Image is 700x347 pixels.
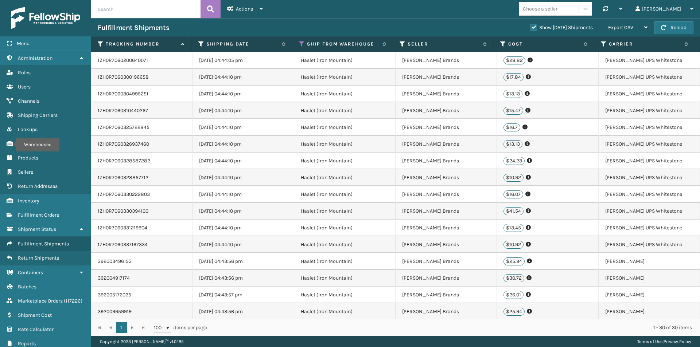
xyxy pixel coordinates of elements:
[91,186,192,203] td: 1ZH0R7060330222803
[503,140,522,148] p: $13.13
[91,303,192,320] td: 392009959919
[294,253,396,270] td: Haslet (Iron Mountain)
[91,69,192,86] td: 1ZH0R7060300196658
[396,203,497,220] td: [PERSON_NAME] Brands
[503,174,524,182] p: $10.92
[18,269,43,276] span: Containers
[294,203,396,220] td: Haslet (Iron Mountain)
[18,312,52,318] span: Shipment Cost
[523,5,557,13] div: Choose a seller
[18,298,63,304] span: Marketplace Orders
[294,220,396,236] td: Haslet (Iron Mountain)
[192,303,294,320] td: [DATE] 04:43:56 pm
[294,186,396,203] td: Haslet (Iron Mountain)
[599,253,700,270] td: [PERSON_NAME]
[503,274,524,282] p: $30.72
[599,69,700,86] td: [PERSON_NAME] UPS Whitestone
[116,322,127,333] a: 1
[503,90,522,98] p: $13.13
[396,136,497,153] td: [PERSON_NAME] Brands
[503,224,524,232] p: $13.45
[599,303,700,320] td: [PERSON_NAME]
[508,41,580,47] label: Cost
[503,257,525,265] p: $25.94
[192,220,294,236] td: [DATE] 04:44:10 pm
[503,157,525,165] p: $24.23
[396,253,497,270] td: [PERSON_NAME] Brands
[206,41,278,47] label: Shipping Date
[599,52,700,69] td: [PERSON_NAME] UPS Whitestone
[18,112,58,118] span: Shipping Carriers
[396,69,497,86] td: [PERSON_NAME] Brands
[599,102,700,119] td: [PERSON_NAME] UPS Whitestone
[503,291,524,299] p: $26.01
[18,84,31,90] span: Users
[294,136,396,153] td: Haslet (Iron Mountain)
[192,253,294,270] td: [DATE] 04:43:56 pm
[307,41,379,47] label: Ship from warehouse
[18,255,59,261] span: Return Shipments
[599,287,700,303] td: [PERSON_NAME]
[396,220,497,236] td: [PERSON_NAME] Brands
[503,73,524,81] p: $17.84
[396,303,497,320] td: [PERSON_NAME] Brands
[192,236,294,253] td: [DATE] 04:44:10 pm
[396,236,497,253] td: [PERSON_NAME] Brands
[18,155,38,161] span: Products
[408,41,479,47] label: Seller
[396,186,497,203] td: [PERSON_NAME] Brands
[599,169,700,186] td: [PERSON_NAME] UPS Whitestone
[154,324,165,331] span: 100
[106,41,178,47] label: Tracking Number
[192,287,294,303] td: [DATE] 04:43:57 pm
[294,69,396,86] td: Haslet (Iron Mountain)
[64,298,82,304] span: ( 117226 )
[91,236,192,253] td: 1ZH0R7060337167334
[294,86,396,102] td: Haslet (Iron Mountain)
[91,287,192,303] td: 392005172025
[91,203,192,220] td: 1ZH0R7060330394100
[91,153,192,169] td: 1ZH0R7060328587282
[18,241,69,247] span: Fulfillment Shipments
[98,23,169,32] h3: Fulfillment Shipments
[599,203,700,220] td: [PERSON_NAME] UPS Whitestone
[18,326,54,332] span: Rate Calculator
[11,7,80,29] img: logo
[599,86,700,102] td: [PERSON_NAME] UPS Whitestone
[18,98,39,104] span: Channels
[192,86,294,102] td: [DATE] 04:44:10 pm
[91,86,192,102] td: 1ZH0R7060304995251
[217,324,692,331] div: 1 - 30 of 30 items
[18,340,36,347] span: Reports
[396,270,497,287] td: [PERSON_NAME] Brands
[664,339,691,344] a: Privacy Policy
[91,270,192,287] td: 392004917174
[294,236,396,253] td: Haslet (Iron Mountain)
[294,153,396,169] td: Haslet (Iron Mountain)
[396,153,497,169] td: [PERSON_NAME] Brands
[18,284,36,290] span: Batches
[18,141,46,147] span: Warehouses
[18,169,33,175] span: Sellers
[294,119,396,136] td: Haslet (Iron Mountain)
[294,303,396,320] td: Haslet (Iron Mountain)
[91,136,192,153] td: 1ZH0R7060326937460
[503,107,523,115] p: $15.47
[192,119,294,136] td: [DATE] 04:44:10 pm
[192,136,294,153] td: [DATE] 04:44:10 pm
[192,52,294,69] td: [DATE] 04:44:05 pm
[503,56,525,64] p: $28.82
[654,21,693,34] button: Reload
[100,336,184,347] p: Copyright 2023 [PERSON_NAME]™ v 1.0.185
[294,52,396,69] td: Haslet (Iron Mountain)
[599,270,700,287] td: [PERSON_NAME]
[599,119,700,136] td: [PERSON_NAME] UPS Whitestone
[294,169,396,186] td: Haslet (Iron Mountain)
[599,186,700,203] td: [PERSON_NAME] UPS Whitestone
[396,287,497,303] td: [PERSON_NAME] Brands
[599,236,700,253] td: [PERSON_NAME] UPS Whitestone
[91,253,192,270] td: 392003496153
[294,270,396,287] td: Haslet (Iron Mountain)
[396,86,497,102] td: [PERSON_NAME] Brands
[91,220,192,236] td: 1ZH0R7060331219904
